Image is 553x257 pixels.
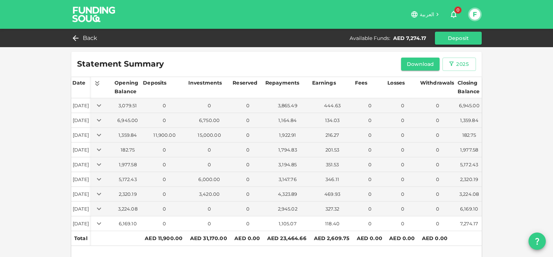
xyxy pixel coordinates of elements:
span: Expand [94,161,104,167]
div: 0 [421,102,455,109]
td: [DATE] [71,128,91,143]
div: Fees [355,78,369,87]
div: Repayments [265,78,300,87]
button: Expand [94,189,104,199]
span: Expand [94,176,104,181]
div: 0 [355,117,385,124]
div: 0 [388,146,418,153]
div: 0 [355,176,385,183]
div: 6,945.00 [115,117,140,124]
div: Earnings [312,78,336,87]
div: 3,224.08 [458,191,480,198]
td: [DATE] [71,187,91,202]
div: 201.53 [313,146,352,153]
div: 0 [233,220,263,227]
div: 0 [189,220,230,227]
div: 0 [189,102,230,109]
div: 118.40 [313,220,352,227]
td: [DATE] [71,113,91,128]
div: 0 [421,132,455,139]
div: 0 [233,176,263,183]
div: AED 2,609.75 [314,234,351,243]
div: 0 [233,102,263,109]
td: [DATE] [71,98,91,113]
div: 0 [355,161,385,168]
div: AED 0.00 [357,234,384,243]
div: 327.32 [313,206,352,212]
button: Expand [94,130,104,140]
div: 3,079.51 [115,102,140,109]
div: Date [72,78,87,87]
div: 0 [143,176,186,183]
div: Withdrawals [420,78,454,87]
span: العربية [420,11,434,18]
button: Expand [94,174,104,184]
span: Expand [94,205,104,211]
div: 216.27 [313,132,352,139]
div: 0 [388,220,418,227]
div: 3,224.08 [115,206,140,212]
div: AED 7,274.17 [393,35,426,42]
div: 1,977.58 [115,161,140,168]
div: 2025 [456,60,469,69]
div: 0 [421,146,455,153]
div: 0 [233,191,263,198]
div: 0 [355,146,385,153]
span: Expand [94,102,104,108]
div: 0 [233,206,263,212]
div: 0 [421,220,455,227]
div: Available Funds : [350,35,390,42]
div: 182.75 [458,132,480,139]
div: 351.53 [313,161,352,168]
div: 0 [355,206,385,212]
div: 0 [388,161,418,168]
div: 0 [421,206,455,212]
div: 0 [355,102,385,109]
span: Expand [94,117,104,122]
td: [DATE] [71,202,91,216]
div: 444.63 [313,102,352,109]
div: 0 [421,161,455,168]
div: AED 11,900.00 [145,234,184,243]
div: AED 0.00 [422,234,454,243]
div: 3,147.76 [266,176,310,183]
button: 0 [446,7,461,22]
div: 2,320.19 [458,176,480,183]
td: [DATE] [71,143,91,157]
div: 6,169.10 [458,206,480,212]
div: 0 [143,117,186,124]
div: Investments [188,78,222,87]
div: 0 [421,176,455,183]
div: 1,359.84 [115,132,140,139]
div: 6,945.00 [458,102,480,109]
button: Deposit [435,32,482,45]
div: 0 [355,132,385,139]
button: Expand all [92,78,102,89]
div: 1,977.58 [458,146,480,153]
div: 0 [421,117,455,124]
button: Expand [94,159,104,170]
div: 3,865.49 [266,102,310,109]
div: 1,105.07 [266,220,310,227]
div: 0 [421,191,455,198]
div: 0 [355,220,385,227]
div: 6,169.10 [115,220,140,227]
span: Back [83,33,98,43]
div: 1,922.91 [266,132,310,139]
span: Expand [94,146,104,152]
div: 0 [189,161,230,168]
div: 2,320.19 [115,191,140,198]
div: 0 [233,117,263,124]
div: 2,945.02 [266,206,310,212]
div: Opening Balance [114,78,141,96]
span: Expand all [92,80,102,86]
div: 346.11 [313,176,352,183]
div: Deposits [143,78,166,87]
div: 0 [143,161,186,168]
div: Reserved [233,78,257,87]
div: 11,900.00 [143,132,186,139]
div: 5,172.43 [458,161,480,168]
button: Expand [94,218,104,229]
div: 5,172.43 [115,176,140,183]
div: 0 [233,161,263,168]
